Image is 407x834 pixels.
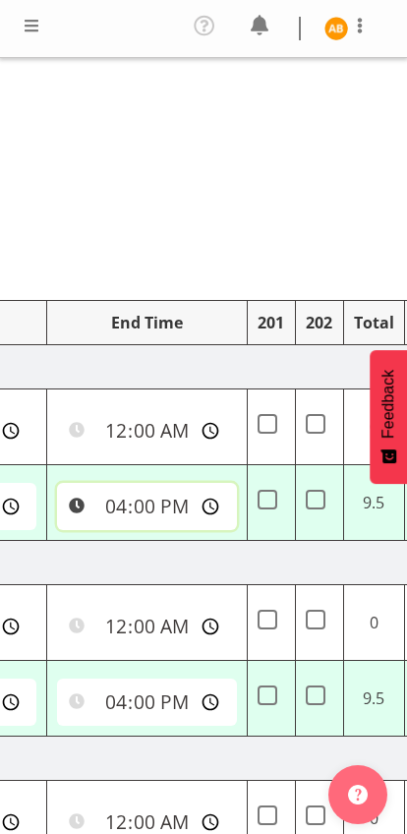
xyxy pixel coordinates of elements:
[370,350,407,484] button: Feedback - Show survey
[324,17,348,40] img: angela-burrill10486.jpg
[57,603,237,650] input: Click to select...
[343,585,404,661] td: 0
[57,483,237,530] input: Click to select...
[306,311,333,334] div: 202
[379,370,397,439] span: Feedback
[57,679,237,726] input: Click to select...
[57,311,237,334] div: End Time
[343,465,404,541] td: 9.5
[343,661,404,737] td: 9.5
[57,407,237,454] input: Click to select...
[343,389,404,465] td: 0
[354,311,394,334] div: Total
[258,311,285,334] div: 201
[348,785,368,804] img: help-xxl-2.png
